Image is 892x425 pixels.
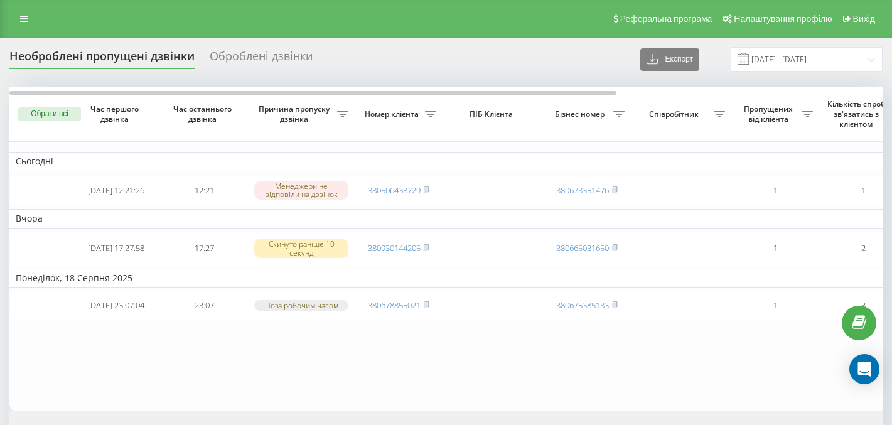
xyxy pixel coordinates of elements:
[640,48,699,71] button: Експорт
[637,109,714,119] span: Співробітник
[731,290,819,321] td: 1
[210,50,313,69] div: Оброблені дзвінки
[72,290,160,321] td: [DATE] 23:07:04
[254,300,348,311] div: Поза робочим часом
[18,107,81,121] button: Обрати всі
[849,354,879,384] div: Open Intercom Messenger
[368,242,421,254] a: 380930144205
[72,231,160,266] td: [DATE] 17:27:58
[9,50,195,69] div: Необроблені пропущені дзвінки
[853,14,875,24] span: Вихід
[453,109,532,119] span: ПІБ Клієнта
[549,109,613,119] span: Бізнес номер
[254,181,348,200] div: Менеджери не відповіли на дзвінок
[160,290,248,321] td: 23:07
[72,174,160,207] td: [DATE] 12:21:26
[731,174,819,207] td: 1
[734,14,832,24] span: Налаштування профілю
[254,239,348,257] div: Скинуто раніше 10 секунд
[368,185,421,196] a: 380506438729
[731,231,819,266] td: 1
[556,299,609,311] a: 380675385133
[82,104,150,124] span: Час першого дзвінка
[556,242,609,254] a: 380665031650
[825,99,889,129] span: Кількість спроб зв'язатись з клієнтом
[254,104,337,124] span: Причина пропуску дзвінка
[368,299,421,311] a: 380678855021
[170,104,238,124] span: Час останнього дзвінка
[160,174,248,207] td: 12:21
[738,104,802,124] span: Пропущених від клієнта
[556,185,609,196] a: 380673351476
[361,109,425,119] span: Номер клієнта
[160,231,248,266] td: 17:27
[620,14,712,24] span: Реферальна програма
